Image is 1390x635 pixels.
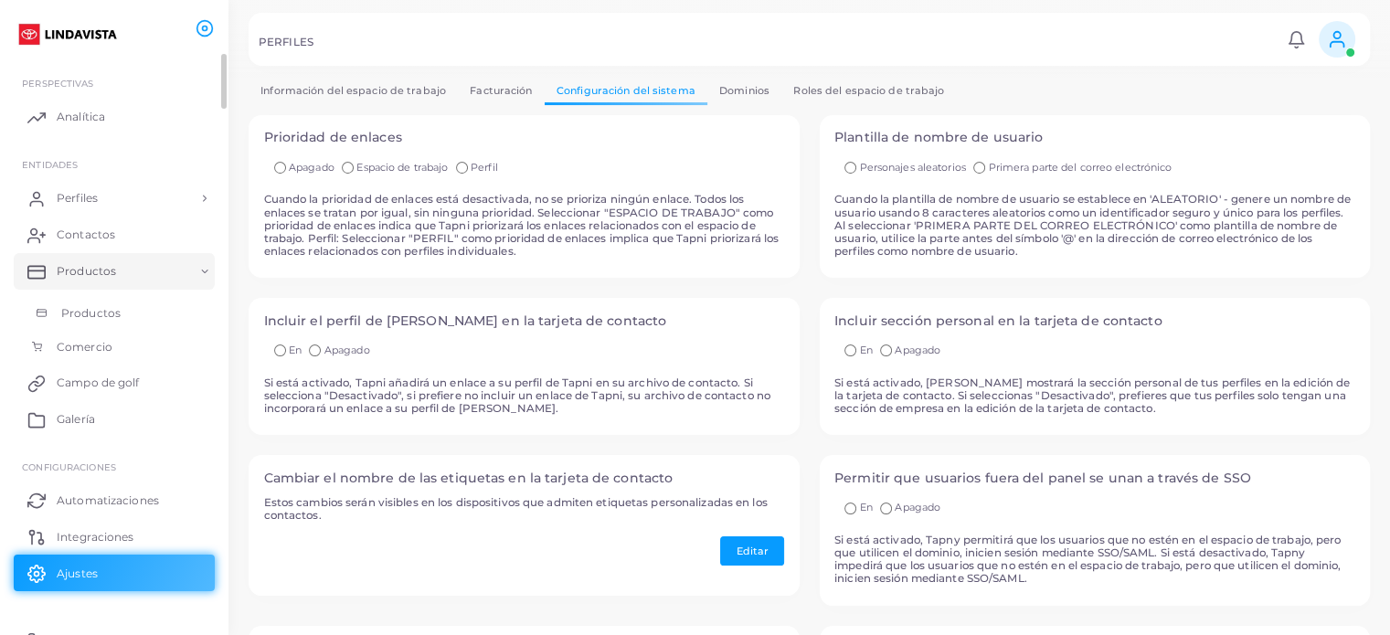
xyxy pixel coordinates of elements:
font: Plantilla de nombre de usuario [834,129,1043,145]
font: Automatizaciones [57,493,159,507]
font: Galería [57,412,95,426]
a: Analítica [14,99,215,135]
font: PERSPECTIVAS [22,78,93,89]
font: Personajes aleatorios [859,161,965,174]
font: Permitir que usuarios fuera del panel se unan a través de SSO [834,470,1251,486]
font: En [859,344,872,356]
font: Prioridad de enlaces [264,129,402,145]
font: En [289,344,302,356]
font: Incluir sección personal en la tarjeta de contacto [834,312,1162,329]
font: Si está activado, [PERSON_NAME] mostrará la sección personal de tus perfiles en la edición de la ... [834,376,1350,415]
a: Productos [14,296,215,331]
font: Ajustes [57,566,98,580]
a: Automatizaciones [14,482,215,518]
button: Editar [720,536,784,565]
font: Apagado [289,161,334,174]
font: Cambiar el nombre de las etiquetas en la tarjeta de contacto [264,470,674,486]
a: Ajustes [14,555,215,591]
font: Si está activado, Tapny permitirá que los usuarios que no estén en el espacio de trabajo, pero qu... [834,534,1341,585]
font: Contactos [57,228,115,241]
font: Comercio [57,340,112,354]
font: Apagado [895,344,940,356]
font: Si está activado, Tapni añadirá un enlace a su perfil de Tapni en su archivo de contacto. Si sele... [264,376,770,415]
font: Espacio de trabajo [356,161,448,174]
font: Cuando la prioridad de enlaces está desactivada, no se prioriza ningún enlace. Todos los enlaces ... [264,193,780,257]
a: Comercio [14,330,215,365]
font: Información del espacio de trabajo [260,84,446,97]
font: PERFILES [259,36,313,48]
font: En [859,501,872,513]
font: ENTIDADES [22,159,78,170]
font: Perfiles [57,191,98,205]
a: Productos [14,253,215,290]
font: Perfil [471,161,498,174]
a: Perfiles [14,180,215,217]
font: Estos cambios serán visibles en los dispositivos que admiten etiquetas personalizadas en los cont... [264,496,768,522]
a: Campo de golf [14,365,215,401]
font: Analítica [57,110,105,123]
font: Apagado [895,501,940,513]
font: Editar [737,545,769,557]
font: Dominios [719,84,769,97]
font: Campo de golf [57,376,139,389]
font: Cuando la plantilla de nombre de usuario se establece en 'ALEATORIO' - genere un nombre de usuari... [834,193,1351,257]
a: Galería [14,401,215,438]
font: Productos [61,306,121,320]
font: Configuración del sistema [557,84,695,97]
a: Integraciones [14,518,215,555]
font: Apagado [324,344,370,356]
font: Roles del espacio de trabajo [793,84,944,97]
font: Primera parte del correo electrónico [988,161,1172,174]
font: Integraciones [57,530,133,544]
font: Configuraciones [22,461,116,472]
img: logo [16,17,118,51]
font: Facturación [470,84,532,97]
a: Contactos [14,217,215,253]
font: Incluir el perfil de [PERSON_NAME] en la tarjeta de contacto [264,312,667,329]
font: Productos [57,264,116,278]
